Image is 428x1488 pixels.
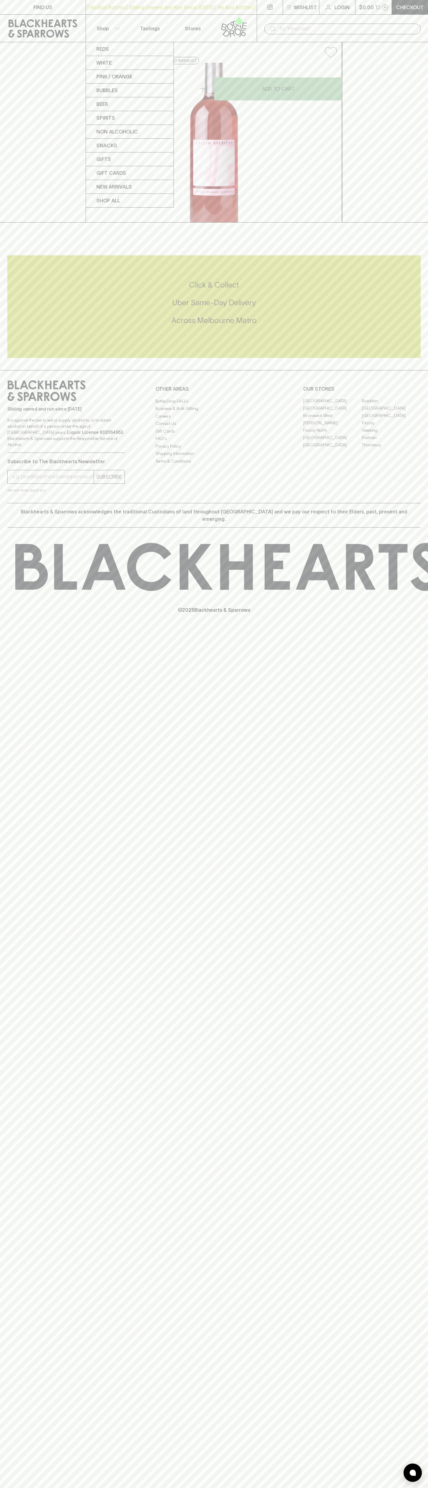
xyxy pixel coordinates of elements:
[86,97,173,111] a: Beer
[96,142,117,149] p: Snacks
[410,1470,416,1476] img: bubble-icon
[96,100,108,108] p: Beer
[86,139,173,152] a: Snacks
[96,128,138,135] p: Non Alcoholic
[86,70,173,84] a: Pink / Orange
[96,114,115,122] p: Spirits
[86,84,173,97] a: Bubbles
[86,111,173,125] a: Spirits
[96,59,112,66] p: White
[86,180,173,194] a: New Arrivals
[86,194,173,207] a: SHOP ALL
[96,183,132,190] p: New Arrivals
[96,156,111,163] p: Gifts
[86,42,173,56] a: Reds
[96,87,118,94] p: Bubbles
[86,166,173,180] a: Gift Cards
[96,169,126,177] p: Gift Cards
[96,45,109,53] p: Reds
[86,125,173,139] a: Non Alcoholic
[86,152,173,166] a: Gifts
[96,73,132,80] p: Pink / Orange
[86,56,173,70] a: White
[96,197,120,204] p: SHOP ALL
